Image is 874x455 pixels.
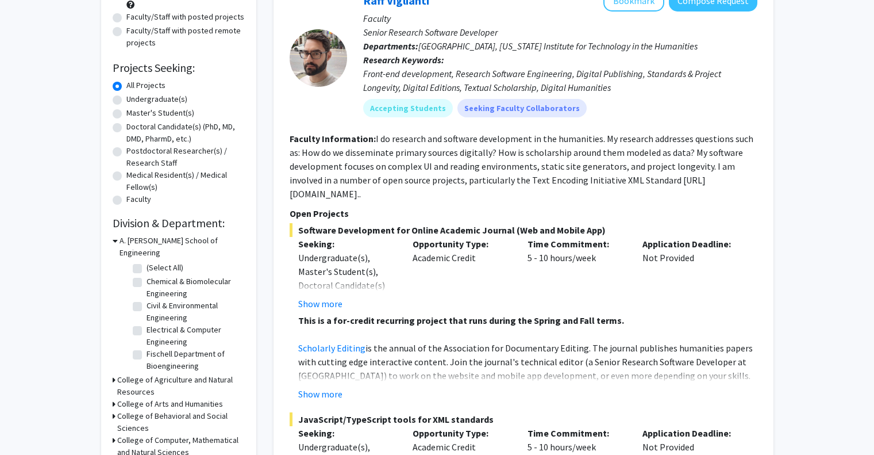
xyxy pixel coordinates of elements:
span: JavaScript/TypeScript tools for XML standards [290,412,757,426]
b: Departments: [363,40,418,52]
h3: College of Arts and Humanities [117,398,223,410]
label: Master's Student(s) [126,107,194,119]
mat-chip: Seeking Faculty Collaborators [457,99,587,117]
p: Application Deadline: [642,426,740,440]
label: Faculty [126,193,151,205]
div: Undergraduate(s), Master's Student(s), Doctoral Candidate(s) (PhD, MD, DMD, PharmD, etc.) [298,251,396,320]
p: Seeking: [298,426,396,440]
label: Fischell Department of Bioengineering [147,348,242,372]
h3: College of Agriculture and Natural Resources [117,374,245,398]
h2: Projects Seeking: [113,61,245,75]
h3: A. [PERSON_NAME] School of Engineering [120,235,245,259]
label: Chemical & Biomolecular Engineering [147,276,242,300]
fg-read-more: I do research and software development in the humanities. My research addresses questions such as... [290,133,753,200]
p: Time Commitment: [528,237,625,251]
b: Faculty Information: [290,133,376,144]
mat-chip: Accepting Students [363,99,453,117]
label: Doctoral Candidate(s) (PhD, MD, DMD, PharmD, etc.) [126,121,245,145]
button: Show more [298,297,342,311]
div: 5 - 10 hours/week [519,237,634,311]
p: Opportunity Type: [413,237,510,251]
p: is the annual of the Association for Documentary Editing. The journal publishes humanities papers... [298,341,757,424]
h3: College of Behavioral and Social Sciences [117,410,245,434]
label: Medical Resident(s) / Medical Fellow(s) [126,169,245,193]
label: Undergraduate(s) [126,93,187,105]
label: Civil & Environmental Engineering [147,300,242,324]
p: Open Projects [290,207,757,220]
span: Software Development for Online Academic Journal (Web and Mobile App) [290,223,757,237]
label: Postdoctoral Researcher(s) / Research Staff [126,145,245,169]
label: Materials Science & Engineering [147,372,242,396]
p: Time Commitment: [528,426,625,440]
iframe: Chat [9,403,49,446]
div: Front-end development, Research Software Engineering, Digital Publishing, Standards & Project Lon... [363,67,757,94]
label: Faculty/Staff with posted remote projects [126,25,245,49]
label: (Select All) [147,262,183,274]
p: Senior Research Software Developer [363,25,757,39]
span: [GEOGRAPHIC_DATA], [US_STATE] Institute for Technology in the Humanities [418,40,698,52]
p: Opportunity Type: [413,426,510,440]
b: Research Keywords: [363,54,444,66]
div: Academic Credit [404,237,519,311]
a: Scholarly Editing [298,342,365,354]
h2: Division & Department: [113,216,245,230]
label: Electrical & Computer Engineering [147,324,242,348]
p: Application Deadline: [642,237,740,251]
p: Seeking: [298,237,396,251]
div: Not Provided [634,237,749,311]
strong: This is a for-credit recurring project that runs during the Spring and Fall terms. [298,315,624,326]
p: Faculty [363,12,757,25]
label: All Projects [126,79,165,91]
label: Faculty/Staff with posted projects [126,11,244,23]
button: Show more [298,387,342,401]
